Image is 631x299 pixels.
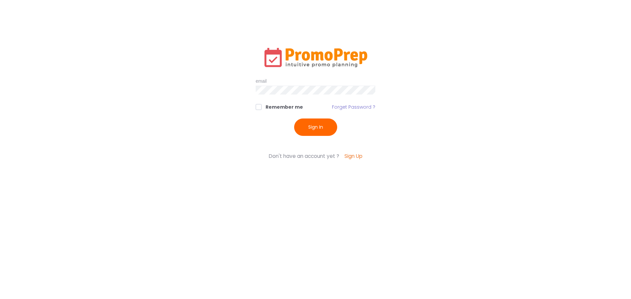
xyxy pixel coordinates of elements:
a: Forget Password ? [332,104,375,111]
img: promo-prep-logo.png [263,46,368,68]
label: Remember me [256,104,303,111]
button: Sign In [294,118,337,136]
span: Don't have an account yet ? [269,153,339,160]
input: Email [256,77,375,86]
a: Sign Up [344,152,362,160]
